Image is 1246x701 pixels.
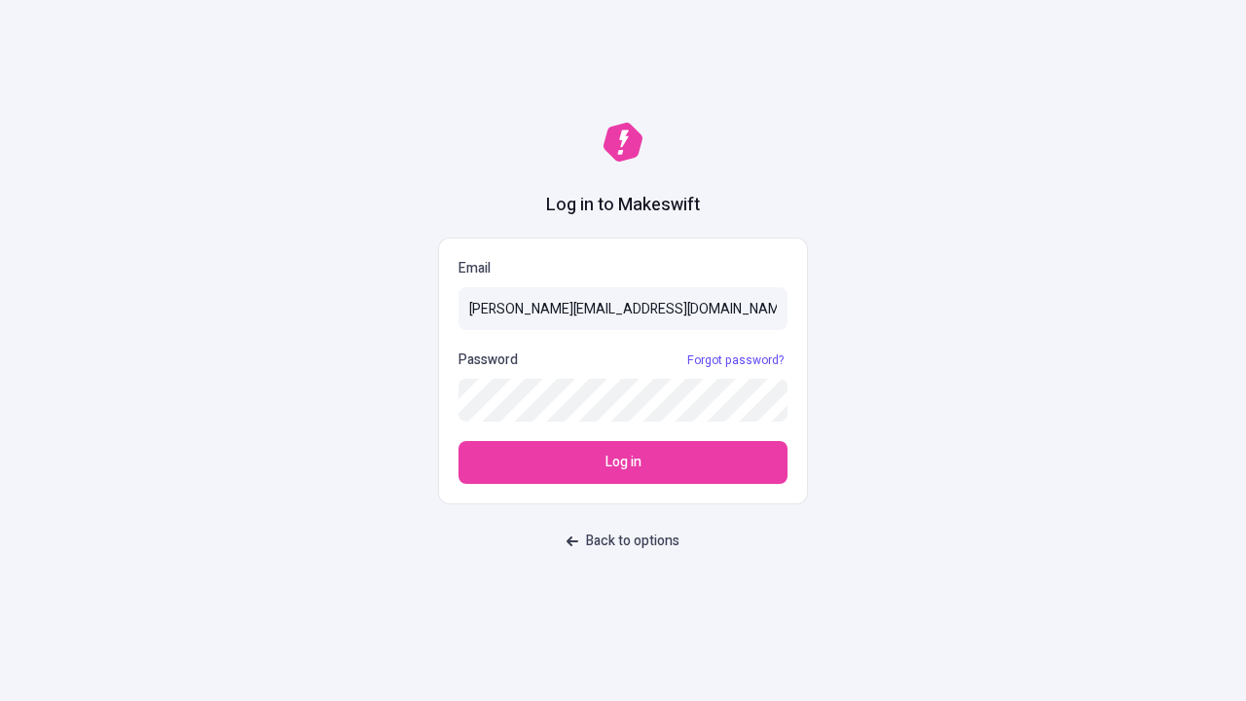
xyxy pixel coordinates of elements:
[555,524,691,559] button: Back to options
[458,287,788,330] input: Email
[683,352,788,368] a: Forgot password?
[605,452,641,473] span: Log in
[586,531,679,552] span: Back to options
[458,441,788,484] button: Log in
[458,350,518,371] p: Password
[546,193,700,218] h1: Log in to Makeswift
[458,258,788,279] p: Email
